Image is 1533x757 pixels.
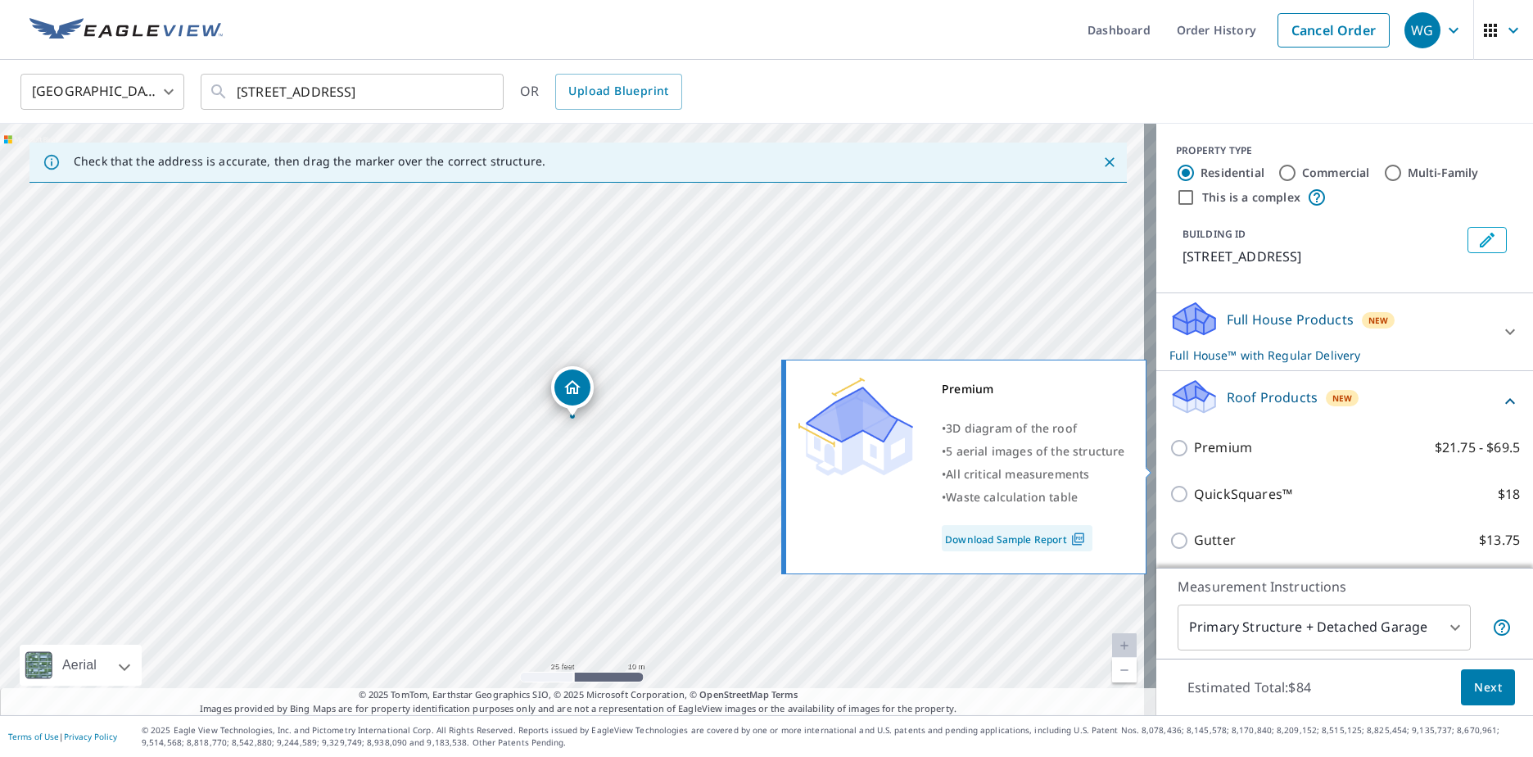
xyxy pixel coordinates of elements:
input: Search by address or latitude-longitude [237,69,470,115]
div: Primary Structure + Detached Garage [1178,605,1471,650]
p: Measurement Instructions [1178,577,1512,596]
img: EV Logo [29,18,223,43]
p: Premium [1194,437,1252,458]
div: • [942,463,1125,486]
div: [GEOGRAPHIC_DATA] [20,69,184,115]
img: Premium [798,378,913,476]
p: $13.75 [1479,530,1520,551]
a: Cancel Order [1277,13,1390,48]
div: Aerial [20,645,142,686]
a: Terms of Use [8,731,59,742]
a: Upload Blueprint [555,74,681,110]
label: Multi-Family [1408,165,1479,181]
a: Download Sample Report [942,525,1092,551]
p: $18 [1498,484,1520,505]
span: Waste calculation table [946,489,1078,505]
p: Check that the address is accurate, then drag the marker over the correct structure. [74,154,545,169]
p: Full House Products [1227,310,1354,329]
div: Dropped pin, building 1, Residential property, 135 Foxborough St North Tazewell, VA 24630 [551,366,594,417]
span: New [1368,314,1389,327]
div: Full House ProductsNewFull House™ with Regular Delivery [1169,300,1520,364]
img: Pdf Icon [1067,532,1089,546]
p: QuickSquares™ [1194,484,1292,505]
div: WG [1404,12,1440,48]
div: • [942,486,1125,509]
div: PROPERTY TYPE [1176,143,1513,158]
div: Roof ProductsNew [1169,378,1520,424]
p: Gutter [1194,530,1236,551]
span: 3D diagram of the roof [946,420,1077,436]
span: 5 aerial images of the structure [946,443,1124,459]
label: Commercial [1302,165,1370,181]
label: Residential [1201,165,1264,181]
a: Current Level 20, Zoom Out [1112,658,1137,682]
div: Aerial [57,645,102,686]
span: All critical measurements [946,466,1089,482]
span: © 2025 TomTom, Earthstar Geographics SIO, © 2025 Microsoft Corporation, © [359,688,798,702]
a: OpenStreetMap [699,688,768,700]
span: New [1332,392,1353,405]
div: OR [520,74,682,110]
div: • [942,440,1125,463]
button: Close [1099,152,1120,173]
a: Current Level 20, Zoom In Disabled [1112,633,1137,658]
label: This is a complex [1202,189,1300,206]
button: Next [1461,669,1515,706]
a: Terms [771,688,798,700]
p: $21.75 - $69.5 [1435,437,1520,458]
span: Upload Blueprint [568,81,668,102]
span: Next [1474,678,1502,698]
p: [STREET_ADDRESS] [1183,247,1461,266]
div: • [942,417,1125,440]
span: Your report will include the primary structure and a detached garage if one exists. [1492,618,1512,637]
p: BUILDING ID [1183,227,1246,241]
p: Roof Products [1227,388,1318,407]
p: | [8,732,117,741]
a: Privacy Policy [64,731,117,742]
div: Premium [942,378,1125,401]
button: Edit building 1 [1467,227,1507,253]
p: Full House™ with Regular Delivery [1169,347,1490,364]
p: Estimated Total: $84 [1174,669,1324,705]
p: © 2025 Eagle View Technologies, Inc. and Pictometry International Corp. All Rights Reserved. Repo... [142,724,1525,749]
